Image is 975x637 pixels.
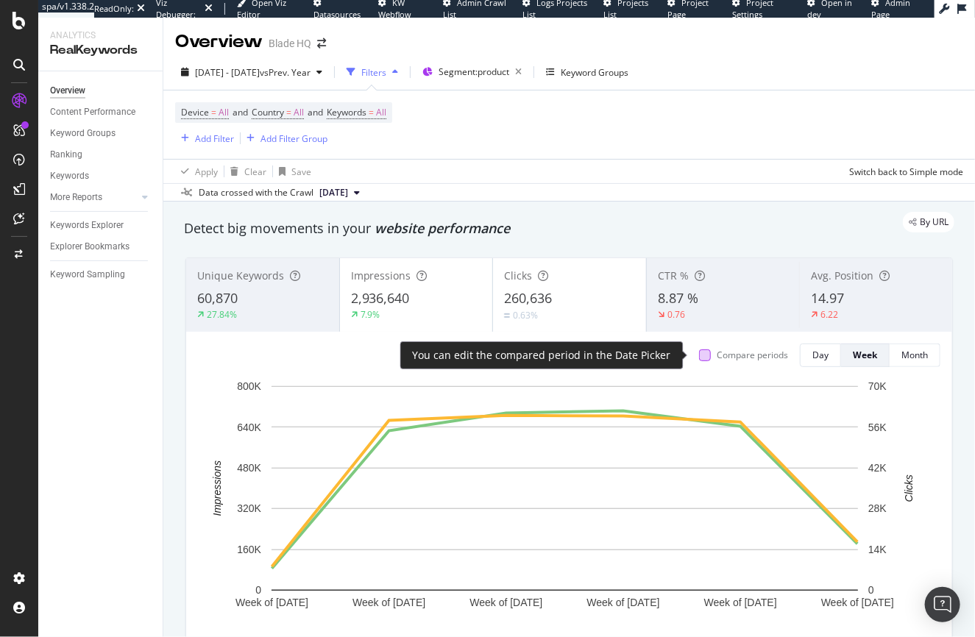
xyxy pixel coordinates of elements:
div: Add Filter Group [260,132,327,145]
span: and [233,106,248,118]
span: CTR % [658,268,689,282]
div: 27.84% [207,308,237,321]
text: 28K [868,503,887,515]
a: Ranking [50,147,152,163]
text: 640K [237,421,261,433]
div: Explorer Bookmarks [50,239,130,255]
text: 42K [868,462,887,474]
text: Clicks [903,474,915,502]
div: Blade HQ [269,36,311,51]
div: Save [291,166,311,178]
button: [DATE] [313,184,366,202]
a: Content Performance [50,104,152,120]
a: Keyword Sampling [50,267,152,282]
div: 0.76 [667,308,685,321]
div: Filters [361,66,386,79]
button: Apply [175,160,218,183]
div: 7.9% [361,308,380,321]
span: 260,636 [504,289,552,307]
span: All [294,102,304,123]
div: Month [901,349,928,361]
button: Filters [341,60,404,84]
div: Add Filter [195,132,234,145]
div: RealKeywords [50,42,151,59]
span: Segment: product [439,65,509,78]
div: More Reports [50,190,102,205]
span: = [286,106,291,118]
button: [DATE] - [DATE]vsPrev. Year [175,60,328,84]
button: Day [800,344,841,367]
span: 2,936,640 [351,289,410,307]
span: 60,870 [197,289,238,307]
span: = [369,106,374,118]
text: Week of [DATE] [704,597,777,608]
div: Keywords Explorer [50,218,124,233]
a: Keywords [50,168,152,184]
text: Week of [DATE] [587,597,660,608]
button: Week [841,344,890,367]
div: Data crossed with the Crawl [199,186,313,199]
text: 14K [868,544,887,555]
span: 2025 Sep. 4th [319,186,348,199]
div: Keywords [50,168,89,184]
span: [DATE] - [DATE] [195,66,260,79]
span: Keywords [327,106,366,118]
span: Clicks [504,268,532,282]
button: Save [273,160,311,183]
div: Keyword Sampling [50,267,125,282]
button: Add Filter Group [241,129,327,147]
text: 160K [237,544,261,555]
span: By URL [920,218,949,227]
text: Impressions [211,460,223,516]
div: Overview [50,83,85,99]
text: Week of [DATE] [352,597,425,608]
span: 14.97 [811,289,844,307]
text: 800K [237,380,261,392]
div: Switch back to Simple mode [849,166,963,178]
div: Analytics [50,29,151,42]
div: Apply [195,166,218,178]
div: Keyword Groups [50,126,116,141]
span: Country [252,106,284,118]
div: Compare periods [717,349,788,361]
div: Content Performance [50,104,135,120]
text: Week of [DATE] [469,597,542,608]
a: Keywords Explorer [50,218,152,233]
button: Clear [224,160,266,183]
div: Open Intercom Messenger [925,587,960,622]
text: Week of [DATE] [235,597,308,608]
button: Month [890,344,940,367]
span: vs Prev. Year [260,66,311,79]
a: Keyword Groups [50,126,152,141]
div: You can edit the compared period in the Date Picker [413,348,671,363]
div: Clear [244,166,266,178]
span: Avg. Position [811,268,873,282]
img: Equal [504,313,510,318]
span: 8.87 % [658,289,698,307]
span: All [376,102,386,123]
div: Overview [175,29,263,54]
div: 0.63% [513,309,538,321]
div: legacy label [903,212,954,232]
div: Ranking [50,147,82,163]
div: Day [812,349,829,361]
a: More Reports [50,190,138,205]
span: Impressions [351,268,411,282]
text: 56K [868,421,887,433]
button: Switch back to Simple mode [843,160,963,183]
div: ReadOnly: [94,3,134,15]
a: Explorer Bookmarks [50,239,152,255]
button: Add Filter [175,129,234,147]
span: = [211,106,216,118]
span: and [308,106,323,118]
text: 0 [255,584,261,596]
text: 0 [868,584,874,596]
text: 320K [237,503,261,515]
button: Keyword Groups [540,60,634,84]
span: Datasources [313,9,361,20]
text: 480K [237,462,261,474]
svg: A chart. [198,379,931,635]
text: Week of [DATE] [821,597,894,608]
div: 6.22 [820,308,838,321]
